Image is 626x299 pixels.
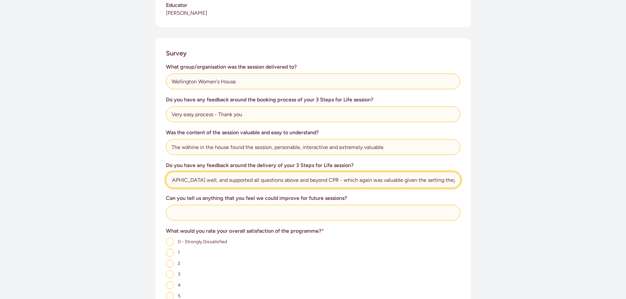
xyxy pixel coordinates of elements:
[166,260,174,267] input: 2
[178,271,180,277] span: 3
[166,238,174,246] input: 0 - Strongly Dissatisfied
[166,1,460,9] h3: Educator
[166,227,460,235] h3: What would you rate your overall satisfaction of the programme?
[166,249,174,257] input: 1
[166,96,460,104] h3: Do you have any feedback around the booking process of your 3 Steps for Life session?
[166,129,460,137] h3: Was the content of the session valuable and easy to understand?
[166,281,174,289] input: 4
[166,270,174,278] input: 3
[166,63,460,71] h3: What group/organisation was the session delivered to?
[166,161,460,169] h3: Do you have any feedback around the delivery of your 3 Steps for Life session?
[178,293,180,299] span: 5
[178,282,181,288] span: 4
[166,194,460,202] h3: Can you tell us anything that you feel we could improve for future sessions?
[166,49,187,58] h2: Survey
[178,239,227,245] span: 0 - Strongly Dissatisfied
[166,9,460,17] p: [PERSON_NAME]
[178,261,180,266] span: 2
[178,250,180,255] span: 1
